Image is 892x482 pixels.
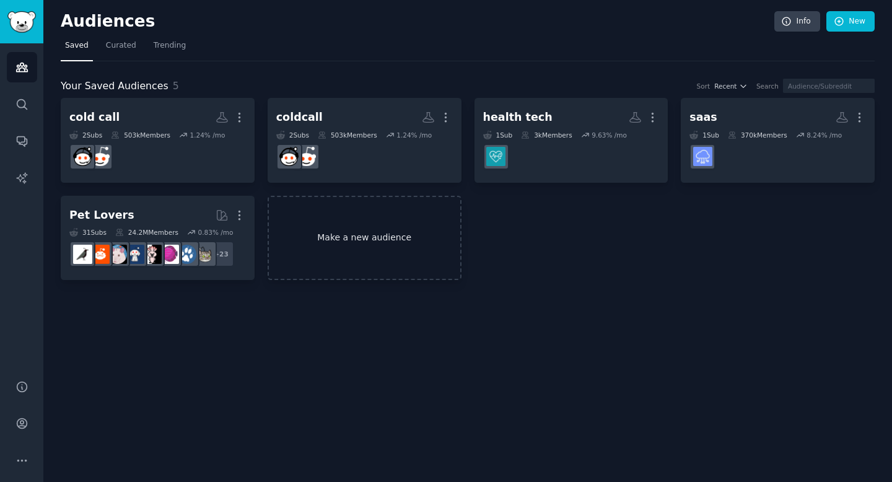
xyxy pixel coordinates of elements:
[149,36,190,61] a: Trending
[73,245,92,264] img: birding
[61,98,255,183] a: cold call2Subs503kMembers1.24% /mosalescoldcalling
[714,82,737,90] span: Recent
[142,245,162,264] img: parrots
[173,80,179,92] span: 5
[297,147,316,166] img: sales
[69,131,102,139] div: 2 Sub s
[115,228,178,237] div: 24.2M Members
[125,245,144,264] img: dogswithjobs
[521,131,572,139] div: 3k Members
[61,196,255,281] a: Pet Lovers31Subs24.2MMembers0.83% /mo+23catsdogsAquariumsparrotsdogswithjobsRATSBeardedDragonsbir...
[65,40,89,51] span: Saved
[483,110,553,125] div: health tech
[483,131,513,139] div: 1 Sub
[111,131,170,139] div: 503k Members
[195,245,214,264] img: cats
[61,12,774,32] h2: Audiences
[160,245,179,264] img: Aquariums
[102,36,141,61] a: Curated
[689,131,719,139] div: 1 Sub
[69,208,134,223] div: Pet Lovers
[276,110,323,125] div: coldcall
[279,147,299,166] img: coldcalling
[474,98,668,183] a: health tech1Sub3kMembers9.63% /moHealthTech
[783,79,875,93] input: Audience/Subreddit
[693,147,712,166] img: SaaS
[689,110,717,125] div: saas
[681,98,875,183] a: saas1Sub370kMembers8.24% /moSaaS
[826,11,875,32] a: New
[396,131,432,139] div: 1.24 % /mo
[714,82,748,90] button: Recent
[268,98,461,183] a: coldcall2Subs503kMembers1.24% /mosalescoldcalling
[154,40,186,51] span: Trending
[486,147,505,166] img: HealthTech
[69,228,107,237] div: 31 Sub s
[106,40,136,51] span: Curated
[592,131,627,139] div: 9.63 % /mo
[73,147,92,166] img: coldcalling
[61,36,93,61] a: Saved
[90,147,110,166] img: sales
[756,82,779,90] div: Search
[7,11,36,33] img: GummySearch logo
[198,228,233,237] div: 0.83 % /mo
[177,245,196,264] img: dogs
[774,11,820,32] a: Info
[61,79,168,94] span: Your Saved Audiences
[69,110,120,125] div: cold call
[208,241,234,267] div: + 23
[90,245,110,264] img: BeardedDragons
[318,131,377,139] div: 503k Members
[807,131,842,139] div: 8.24 % /mo
[697,82,711,90] div: Sort
[190,131,225,139] div: 1.24 % /mo
[108,245,127,264] img: RATS
[276,131,309,139] div: 2 Sub s
[268,196,461,281] a: Make a new audience
[728,131,787,139] div: 370k Members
